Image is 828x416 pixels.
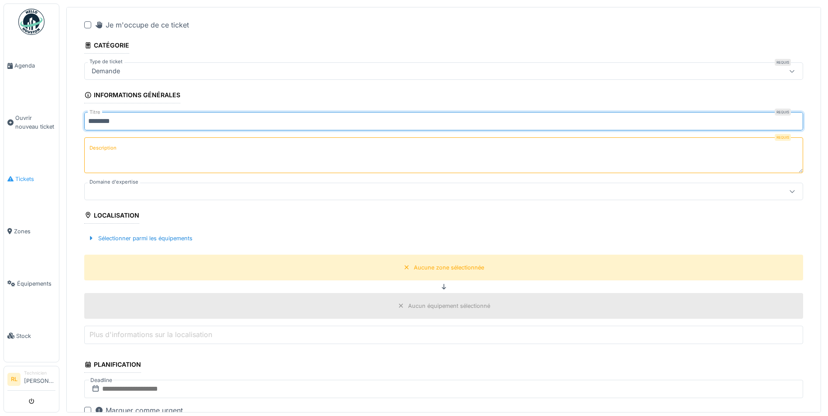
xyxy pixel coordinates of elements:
a: Zones [4,205,59,257]
div: Aucune zone sélectionnée [414,263,484,272]
label: Deadline [89,375,113,385]
span: Zones [14,227,55,235]
a: Stock [4,310,59,362]
div: Localisation [84,209,139,224]
div: Marquer comme urgent [95,405,183,416]
a: Agenda [4,40,59,92]
div: Requis [775,109,791,116]
label: Plus d'informations sur la localisation [88,329,214,340]
a: Tickets [4,153,59,205]
li: RL [7,373,21,386]
div: Aucun équipement sélectionné [408,302,490,310]
div: Informations générales [84,89,180,103]
label: Domaine d'expertise [88,178,140,186]
div: Planification [84,358,141,373]
img: Badge_color-CXgf-gQk.svg [18,9,45,35]
div: Technicien [24,370,55,376]
label: Type de ticket [88,58,124,65]
div: Je m'occupe de ce ticket [95,20,189,30]
a: Ouvrir nouveau ticket [4,92,59,153]
a: Équipements [4,257,59,310]
div: Requis [775,134,791,141]
span: Stock [16,332,55,340]
label: Titre [88,109,102,116]
span: Équipements [17,280,55,288]
div: Sélectionner parmi les équipements [84,232,196,244]
div: Requis [775,59,791,66]
span: Agenda [14,61,55,70]
span: Tickets [15,175,55,183]
div: Catégorie [84,39,129,54]
li: [PERSON_NAME] [24,370,55,389]
span: Ouvrir nouveau ticket [15,114,55,130]
div: Demande [88,66,124,76]
a: RL Technicien[PERSON_NAME] [7,370,55,391]
label: Description [88,143,118,153]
